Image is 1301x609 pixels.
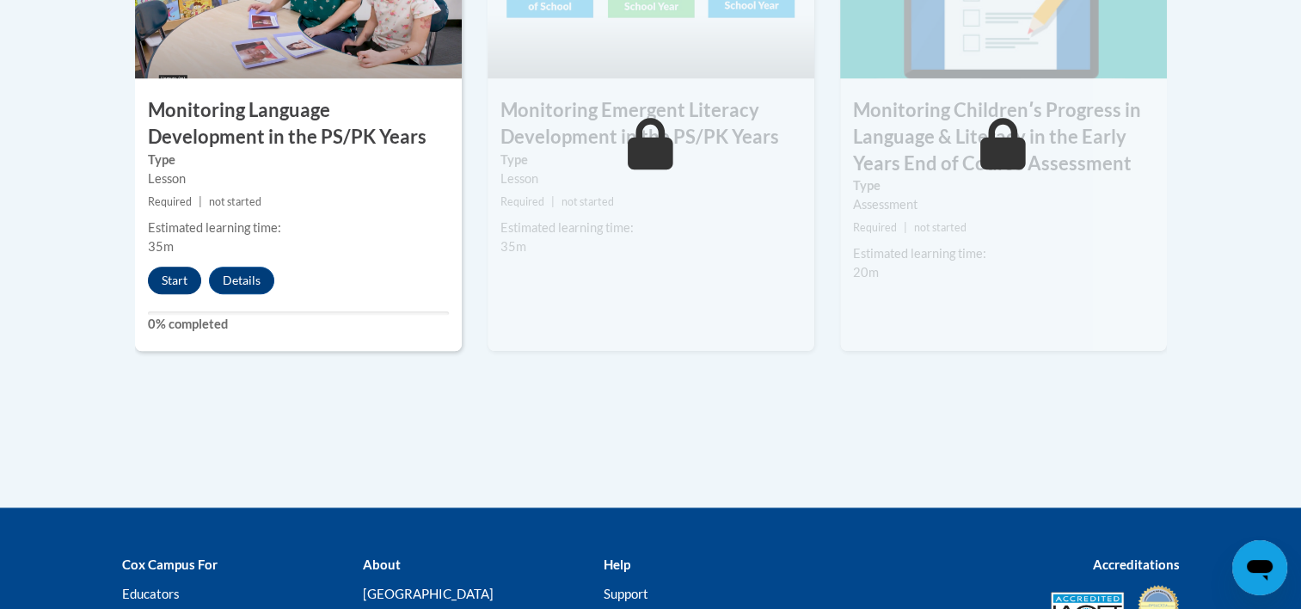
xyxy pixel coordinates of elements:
span: 20m [853,265,879,280]
b: Cox Campus For [122,557,218,572]
a: Educators [122,586,180,601]
label: Type [500,151,801,169]
span: not started [914,221,967,234]
button: Start [148,267,201,294]
div: Estimated learning time: [148,218,449,237]
button: Details [209,267,274,294]
span: not started [562,195,614,208]
span: Required [148,195,192,208]
b: About [362,557,400,572]
b: Accreditations [1093,557,1180,572]
div: Estimated learning time: [853,244,1154,263]
h3: Monitoring Emergent Literacy Development in the PS/PK Years [488,97,814,151]
h3: Monitoring Childrenʹs Progress in Language & Literacy in the Early Years End of Course Assessment [840,97,1167,176]
h3: Monitoring Language Development in the PS/PK Years [135,97,462,151]
span: | [199,195,202,208]
span: not started [209,195,261,208]
label: Type [148,151,449,169]
span: | [904,221,907,234]
span: Required [500,195,544,208]
div: Estimated learning time: [500,218,801,237]
span: 35m [500,239,526,254]
iframe: Button to launch messaging window [1232,540,1287,595]
span: 35m [148,239,174,254]
b: Help [603,557,629,572]
a: Support [603,586,647,601]
label: Type [853,176,1154,195]
div: Lesson [148,169,449,188]
a: [GEOGRAPHIC_DATA] [362,586,493,601]
span: Required [853,221,897,234]
label: 0% completed [148,315,449,334]
div: Assessment [853,195,1154,214]
span: | [551,195,555,208]
div: Lesson [500,169,801,188]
